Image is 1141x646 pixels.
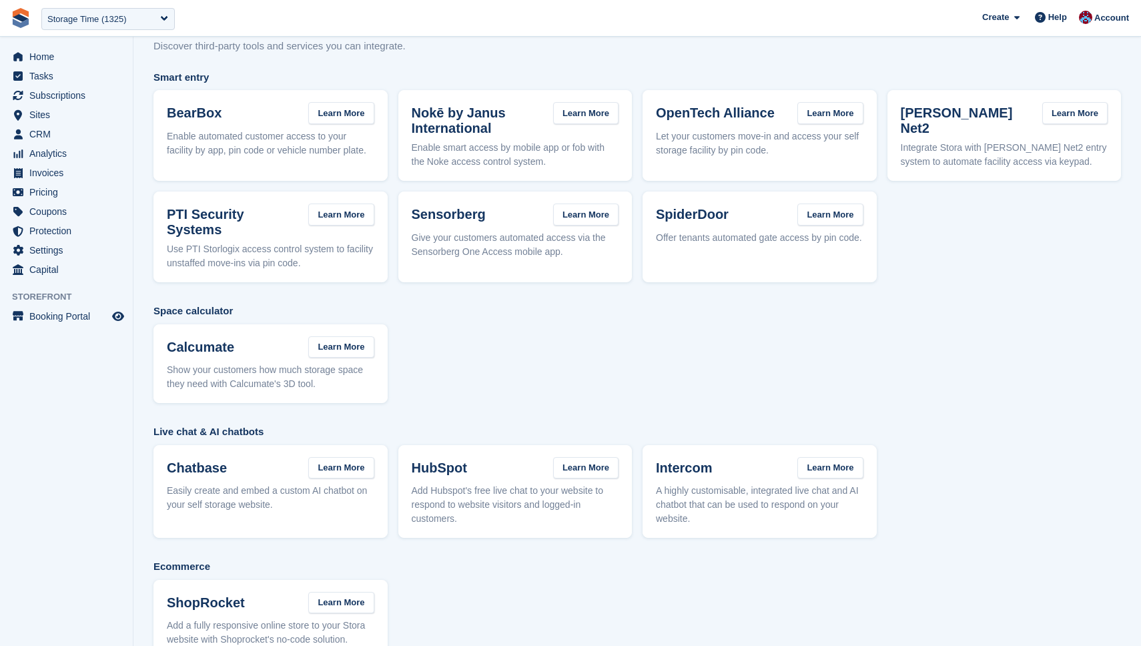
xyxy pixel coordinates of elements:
[797,204,863,226] a: Learn More
[1048,11,1067,24] span: Help
[167,207,294,237] h3: PTI Security Systems
[153,70,1121,85] span: Smart entry
[167,129,374,157] p: Enable automated customer access to your facility by app, pin code or vehicle number plate.
[797,457,863,479] a: Learn More
[153,39,406,54] p: Discover third-party tools and services you can integrate.
[7,67,126,85] a: menu
[7,86,126,105] a: menu
[1094,11,1129,25] span: Account
[412,460,467,476] h3: HubSpot
[982,11,1009,24] span: Create
[656,460,712,476] h3: Intercom
[29,86,109,105] span: Subscriptions
[29,144,109,163] span: Analytics
[412,141,619,169] p: Enable smart access by mobile app or fob with the Noke access control system.
[7,125,126,143] a: menu
[656,231,863,245] p: Offer tenants automated gate access by pin code.
[29,47,109,66] span: Home
[7,105,126,124] a: menu
[167,363,374,391] p: Show your customers how much storage space they need with Calcumate's 3D tool.
[47,13,127,26] div: Storage Time (1325)
[7,222,126,240] a: menu
[29,105,109,124] span: Sites
[153,304,1121,319] span: Space calculator
[7,144,126,163] a: menu
[29,260,109,279] span: Capital
[412,231,619,259] p: Give your customers automated access via the Sensorberg One Access mobile app.
[308,592,374,614] a: Learn More
[412,207,486,222] h3: Sensorberg
[11,8,31,28] img: stora-icon-8386f47178a22dfd0bd8f6a31ec36ba5ce8667c1dd55bd0f319d3a0aa187defe.svg
[308,102,374,124] a: Learn More
[7,164,126,182] a: menu
[1079,11,1092,24] img: David Hughes
[656,129,863,157] p: Let your customers move-in and access your self storage facility by pin code.
[12,290,133,304] span: Storefront
[553,204,619,226] a: Learn More
[797,102,863,124] a: Learn More
[901,141,1108,169] p: Integrate Stora with [PERSON_NAME] Net2 entry system to automate facility access via keypad.
[656,207,729,222] h3: SpiderDoor
[7,202,126,221] a: menu
[29,183,109,202] span: Pricing
[29,164,109,182] span: Invoices
[29,241,109,260] span: Settings
[29,307,109,326] span: Booking Portal
[29,67,109,85] span: Tasks
[167,340,234,355] h3: Calcumate
[153,559,1121,575] span: Ecommerce
[656,105,775,121] h3: OpenTech Alliance
[167,105,222,121] h3: BearBox
[7,241,126,260] a: menu
[7,183,126,202] a: menu
[553,457,619,479] a: Learn More
[7,47,126,66] a: menu
[308,457,374,479] a: Learn More
[1042,102,1108,124] a: Learn More
[29,202,109,221] span: Coupons
[7,307,126,326] a: menu
[412,105,538,135] h3: Nokē by Janus International
[29,125,109,143] span: CRM
[167,460,227,476] h3: Chatbase
[656,484,863,526] p: A highly customisable, integrated live chat and AI chatbot that can be used to respond on your we...
[153,424,1121,440] span: Live chat & AI chatbots
[110,308,126,324] a: Preview store
[308,336,374,358] a: Learn More
[553,102,619,124] a: Learn More
[29,222,109,240] span: Protection
[901,105,1028,135] h3: [PERSON_NAME] Net2
[412,484,619,526] p: Add Hubspot's free live chat to your website to respond to website visitors and logged-in customers.
[167,595,245,611] h3: ShopRocket
[167,242,374,270] p: Use PTI Storlogix access control system to facility unstaffed move-ins via pin code.
[308,204,374,226] a: Learn More
[167,484,374,512] p: Easily create and embed a custom AI chatbot on your self storage website.
[7,260,126,279] a: menu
